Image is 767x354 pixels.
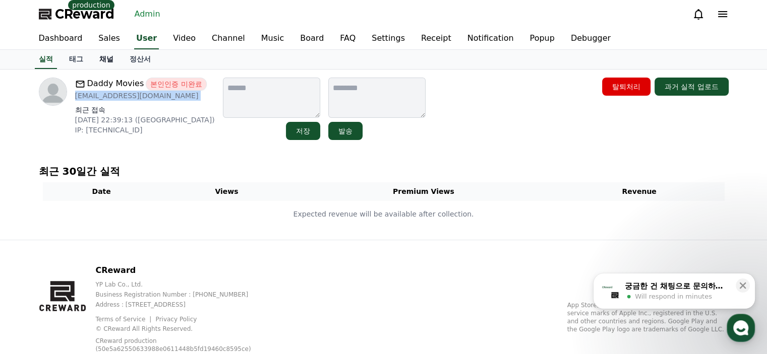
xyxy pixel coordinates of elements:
[95,291,272,299] p: Business Registration Number : [PHONE_NUMBER]
[165,28,204,49] a: Video
[61,50,91,69] a: 태그
[332,28,364,49] a: FAQ
[75,105,215,115] p: 최근 접속
[567,301,729,333] p: App Store, iCloud, iCloud Drive, and iTunes Store are service marks of Apple Inc., registered in ...
[602,78,651,96] button: 탈퇴처리
[253,28,292,49] a: Music
[31,28,91,49] a: Dashboard
[328,122,363,140] button: 발송
[122,50,159,69] a: 정산서
[95,337,257,353] p: CReward production (50e5a62550633988e0611448b5fd19460c8595ce)
[160,182,293,201] th: Views
[292,28,332,49] a: Board
[95,316,153,323] a: Terms of Service
[75,115,215,125] p: [DATE] 22:39:13 ([GEOGRAPHIC_DATA])
[87,78,144,91] span: Daddy Movies
[43,209,724,220] p: Expected revenue will be available after collection.
[156,316,197,323] a: Privacy Policy
[293,182,554,201] th: Premium Views
[75,91,215,101] p: [EMAIL_ADDRESS][DOMAIN_NAME]
[43,182,160,201] th: Date
[75,125,215,135] p: IP: [TECHNICAL_ID]
[84,286,113,294] span: Messages
[90,28,128,49] a: Sales
[95,280,272,289] p: YP Lab Co., Ltd.
[146,78,206,91] span: 본인인증 미완료
[39,6,114,22] a: CReward
[91,50,122,69] a: 채널
[67,270,130,296] a: Messages
[655,78,729,96] button: 과거 실적 업로드
[204,28,253,49] a: Channel
[131,6,164,22] a: Admin
[521,28,562,49] a: Popup
[134,28,159,49] a: User
[3,270,67,296] a: Home
[35,50,57,69] a: 실적
[563,28,619,49] a: Debugger
[39,78,67,106] img: profile image
[554,182,725,201] th: Revenue
[413,28,459,49] a: Receipt
[286,122,320,140] button: 저장
[95,301,272,309] p: Address : [STREET_ADDRESS]
[26,286,43,294] span: Home
[95,325,272,333] p: © CReward All Rights Reserved.
[55,6,114,22] span: CReward
[364,28,413,49] a: Settings
[39,164,729,178] p: 최근 30일간 실적
[459,28,522,49] a: Notification
[95,264,272,276] p: CReward
[149,286,174,294] span: Settings
[130,270,194,296] a: Settings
